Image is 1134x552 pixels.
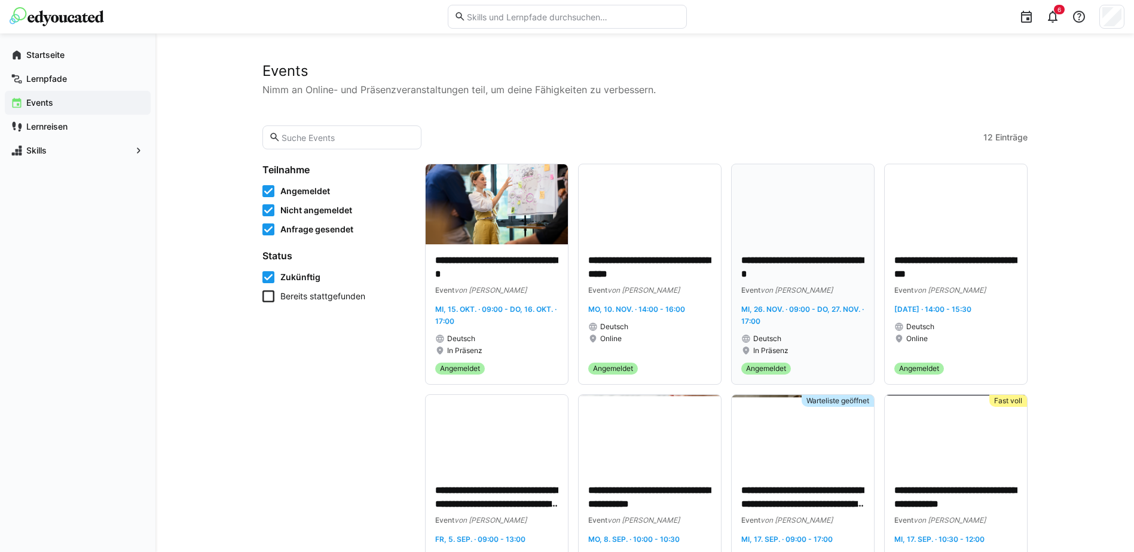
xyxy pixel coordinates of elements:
span: 12 [983,131,993,143]
img: image [426,395,568,475]
span: von [PERSON_NAME] [607,286,680,295]
span: In Präsenz [753,346,788,355]
span: Deutsch [600,322,628,332]
span: Fast voll [994,396,1022,406]
span: Event [741,286,760,295]
span: von [PERSON_NAME] [454,286,527,295]
span: Deutsch [753,334,781,344]
span: Bereits stattgefunden [280,290,365,302]
span: Einträge [995,131,1028,143]
input: Suche Events [280,132,415,143]
img: image [885,395,1027,475]
span: Event [588,286,607,295]
span: In Präsenz [447,346,482,355]
span: [DATE] · 14:00 - 15:30 [894,305,971,314]
span: von [PERSON_NAME] [607,516,680,525]
p: Nimm an Online- und Präsenzveranstaltungen teil, um deine Fähigkeiten zu verbessern. [262,82,1028,97]
span: Angemeldet [280,185,330,197]
span: Event [894,286,913,295]
span: Event [588,516,607,525]
img: image [426,164,568,244]
h4: Teilnahme [262,164,411,176]
span: Angemeldet [593,364,633,373]
span: Mi, 17. Sep. · 10:30 - 12:00 [894,535,985,544]
span: von [PERSON_NAME] [913,286,986,295]
span: von [PERSON_NAME] [454,516,527,525]
span: Event [741,516,760,525]
span: von [PERSON_NAME] [760,516,833,525]
span: Online [906,334,928,344]
img: image [579,395,721,475]
span: Zukünftig [280,271,320,283]
span: Angemeldet [899,364,939,373]
span: Event [435,286,454,295]
span: Angemeldet [440,364,480,373]
span: von [PERSON_NAME] [913,516,986,525]
img: image [732,395,874,475]
span: Mo, 8. Sep. · 10:00 - 10:30 [588,535,680,544]
span: Event [435,516,454,525]
img: image [579,164,721,244]
span: Deutsch [906,322,934,332]
span: Event [894,516,913,525]
span: Mi, 17. Sep. · 09:00 - 17:00 [741,535,833,544]
img: image [885,164,1027,244]
span: Fr, 5. Sep. · 09:00 - 13:00 [435,535,525,544]
input: Skills und Lernpfade durchsuchen… [466,11,680,22]
img: image [732,164,874,244]
h4: Status [262,250,411,262]
span: 6 [1057,6,1061,13]
span: Mo, 10. Nov. · 14:00 - 16:00 [588,305,685,314]
span: Warteliste geöffnet [806,396,869,406]
span: Nicht angemeldet [280,204,352,216]
h2: Events [262,62,1028,80]
span: Deutsch [447,334,475,344]
span: Anfrage gesendet [280,223,353,235]
span: Angemeldet [746,364,786,373]
span: von [PERSON_NAME] [760,286,833,295]
span: Mi, 26. Nov. · 09:00 - Do, 27. Nov. · 17:00 [741,305,864,326]
span: Mi, 15. Okt. · 09:00 - Do, 16. Okt. · 17:00 [435,305,557,326]
span: Online [600,334,622,344]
